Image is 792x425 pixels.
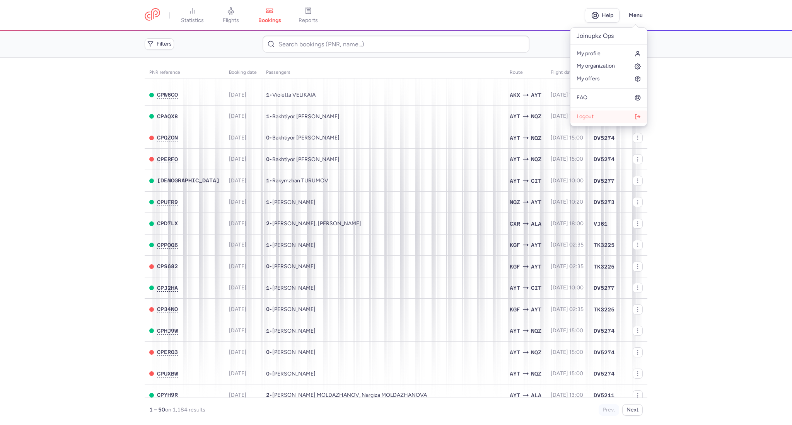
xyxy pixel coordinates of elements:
span: [DATE] [229,113,246,119]
span: reports [299,17,318,24]
span: CPUXBW [157,371,178,377]
button: Next [622,404,643,416]
span: CPD7LX [157,220,178,226]
span: [DATE] 18:00 [551,220,584,227]
span: DV5277 [594,177,614,185]
span: Rakymzhan TURUMOV [272,177,328,184]
span: 1 [266,113,270,119]
a: FAQ [570,92,647,104]
button: Logout [570,110,647,123]
span: Marina KRAUSE [272,242,316,248]
span: ALA [531,391,541,399]
button: CPYH9R [157,392,178,398]
span: [DATE] 13:00 [551,392,583,398]
span: DV5274 [594,327,614,335]
span: Violetta VELIKAIA [272,92,316,98]
strong: 1 – 50 [149,406,165,413]
span: • [266,156,340,163]
span: AYT [510,284,520,292]
span: • [266,134,340,141]
span: [DATE] [229,327,246,334]
button: CPERFO [157,156,178,163]
span: Rolan MOLDAZHANOV, Nargiza MOLDAZHANOVA [272,392,427,398]
span: Logout [577,114,594,120]
th: Route [505,67,546,78]
span: [DATE] 10:00 [551,284,584,291]
a: statistics [173,7,212,24]
span: AYT [531,262,541,271]
span: NQZ [531,112,541,121]
span: [DATE] 15:00 [551,156,583,162]
th: flight date [546,67,589,78]
span: [DATE] [229,284,246,291]
button: CPQZON [157,134,178,141]
span: Halil ERTEM [272,285,316,291]
span: My offers [577,76,600,82]
span: 1 [266,242,270,248]
span: [DATE] 15:00 [551,113,583,119]
span: Bakhtiyor SOLIKHOV [272,134,340,141]
span: [DATE] 10:00 [551,177,584,184]
span: 1 [266,285,270,291]
span: DV5273 [594,198,614,206]
span: • [266,199,316,206]
a: Help [585,8,620,23]
input: Search bookings (PNR, name...) [263,36,529,53]
span: • [266,113,340,120]
span: [DATE] [229,370,246,377]
span: [DATE] 10:20 [551,199,583,205]
span: AYT [510,134,520,142]
span: DV5274 [594,134,614,142]
span: 2 [266,220,270,226]
button: CPERQ3 [157,349,178,355]
span: CPERFO [157,156,178,162]
span: AYT [510,348,520,357]
span: [DATE] 15:00 [551,349,583,355]
span: Bakhtiyor SOLIKHOV [272,113,340,120]
button: Filters [145,38,174,50]
span: • [266,285,316,291]
span: KGF [510,305,520,314]
span: [DATE] [229,199,246,205]
span: Bakhtiyor SOLIKHOV [272,156,340,163]
span: AYT [531,198,541,206]
span: AYT [510,177,520,185]
span: CPYH9R [157,392,178,398]
span: [DATE] 15:00 [551,134,583,141]
a: My organization [570,60,647,72]
span: Vadym BOIKO [272,349,316,355]
button: CPJ2HA [157,285,178,291]
span: TK3225 [594,306,614,313]
span: on 1,184 results [165,406,205,413]
span: FAQ [577,95,587,101]
span: VJ61 [594,220,608,228]
span: • [266,220,361,227]
span: AYT [510,391,520,399]
span: Vadym BOIKO [272,328,316,334]
span: [DATE] 15:00 [551,370,583,377]
span: Help [602,12,613,18]
span: TK3225 [594,263,614,270]
span: Filters [157,41,172,47]
span: My profile [577,51,601,57]
span: 0 [266,134,270,141]
button: CP34NO [157,306,178,313]
a: flights [212,7,250,24]
span: CIT [531,177,541,185]
span: • [266,177,328,184]
span: [DATE] [229,392,246,398]
button: CPW6CO [157,92,178,98]
p: Joinupkz Ops [570,28,647,44]
button: CPS682 [157,263,178,270]
span: • [266,349,316,355]
button: Prev. [599,404,619,416]
span: NQZ [531,134,541,142]
span: NQZ [531,369,541,378]
span: [DATE] 02:35 [551,306,584,313]
span: [DATE] [229,134,246,141]
span: 1 [266,199,270,205]
span: DV5277 [594,284,614,292]
span: NQZ [510,198,520,206]
span: 1 [266,92,270,98]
